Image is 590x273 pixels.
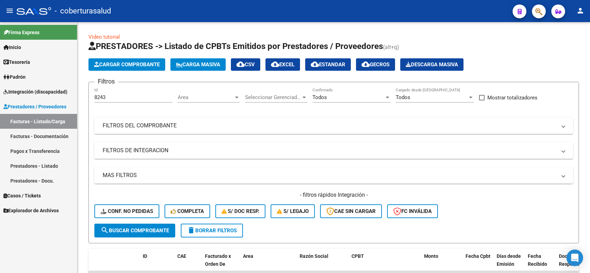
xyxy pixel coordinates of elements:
span: - coberturasalud [55,3,111,19]
span: CAE SIN CARGAR [326,208,376,214]
button: CAE SIN CARGAR [320,204,382,218]
mat-icon: cloud_download [362,60,370,68]
h3: Filtros [94,77,118,86]
span: Integración (discapacidad) [3,88,67,96]
span: Todos [312,94,327,100]
span: Inicio [3,43,21,51]
span: Cargar Comprobante [94,61,160,68]
mat-icon: person [576,7,584,15]
mat-panel-title: FILTROS DEL COMPROBANTE [103,122,556,129]
span: Fecha Recibido [528,253,547,267]
span: Area [178,94,234,100]
span: Buscar Comprobante [101,227,169,234]
button: Borrar Filtros [181,224,243,237]
span: Conf. no pedidas [101,208,153,214]
button: Conf. no pedidas [94,204,159,218]
span: Monto [424,253,438,259]
span: Fecha Cpbt [466,253,490,259]
button: Cargar Comprobante [88,58,165,71]
button: EXCEL [265,58,300,71]
span: EXCEL [271,61,294,68]
button: Buscar Comprobante [94,224,175,237]
span: Area [243,253,253,259]
div: Open Intercom Messenger [566,250,583,266]
span: Padrón [3,73,26,81]
button: FC Inválida [387,204,438,218]
button: Carga Masiva [170,58,226,71]
button: Completa [165,204,210,218]
span: FC Inválida [393,208,432,214]
span: Carga Masiva [176,61,220,68]
button: CSV [231,58,260,71]
button: Estandar [305,58,351,71]
span: Mostrar totalizadores [487,94,537,102]
span: Completa [171,208,204,214]
mat-expansion-panel-header: MAS FILTROS [94,167,573,184]
span: PRESTADORES -> Listado de CPBTs Emitidos por Prestadores / Proveedores [88,41,383,51]
span: ID [143,253,147,259]
span: Estandar [311,61,345,68]
mat-panel-title: FILTROS DE INTEGRACION [103,147,556,154]
button: Gecros [356,58,395,71]
span: CAE [177,253,186,259]
span: Explorador de Archivos [3,207,59,214]
mat-icon: search [101,226,109,234]
span: Descarga Masiva [406,61,458,68]
button: S/ legajo [271,204,315,218]
h4: - filtros rápidos Integración - [94,191,573,199]
span: CPBT [352,253,364,259]
span: Doc Respaldatoria [559,253,590,267]
span: Gecros [362,61,390,68]
a: Video tutorial [88,34,120,40]
mat-expansion-panel-header: FILTROS DE INTEGRACION [94,142,573,159]
span: (alt+q) [383,44,399,50]
span: Firma Express [3,29,39,36]
span: Prestadores / Proveedores [3,103,66,110]
mat-expansion-panel-header: FILTROS DEL COMPROBANTE [94,117,573,134]
mat-panel-title: MAS FILTROS [103,172,556,179]
button: Descarga Masiva [400,58,463,71]
span: S/ Doc Resp. [222,208,260,214]
span: CSV [236,61,255,68]
span: S/ legajo [277,208,309,214]
span: Razón Social [300,253,328,259]
mat-icon: menu [6,7,14,15]
span: Todos [396,94,410,100]
span: Días desde Emisión [497,253,521,267]
mat-icon: delete [187,226,195,234]
span: Seleccionar Gerenciador [245,94,301,100]
span: Borrar Filtros [187,227,237,234]
app-download-masive: Descarga masiva de comprobantes (adjuntos) [400,58,463,71]
mat-icon: cloud_download [311,60,319,68]
span: Tesorería [3,58,30,66]
span: Facturado x Orden De [205,253,231,267]
button: S/ Doc Resp. [215,204,266,218]
span: Casos / Tickets [3,192,41,199]
mat-icon: cloud_download [236,60,245,68]
mat-icon: cloud_download [271,60,279,68]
